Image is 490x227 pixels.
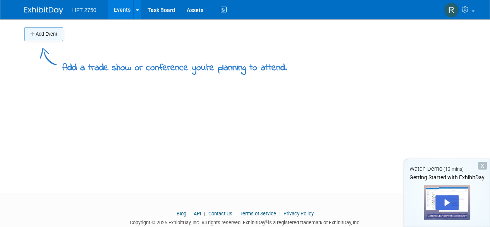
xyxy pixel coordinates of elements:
div: Watch Demo [404,165,490,173]
span: | [202,211,207,217]
button: Add Event [24,27,63,41]
img: Rylee Beard [444,3,459,17]
a: Contact Us [208,211,232,217]
div: Play [435,195,459,210]
a: API [194,211,201,217]
div: Add a trade show or conference you're planning to attend. [62,56,287,75]
span: | [187,211,193,217]
span: | [234,211,239,217]
span: HFT 2750 [72,7,96,13]
div: Dismiss [478,162,487,170]
span: | [277,211,282,217]
span: (13 mins) [444,166,464,172]
img: ExhibitDay [24,7,63,14]
sup: ® [265,219,268,224]
div: Getting Started with ExhibitDay [404,173,490,181]
a: Blog [177,211,186,217]
a: Terms of Service [240,211,276,217]
a: Privacy Policy [284,211,314,217]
